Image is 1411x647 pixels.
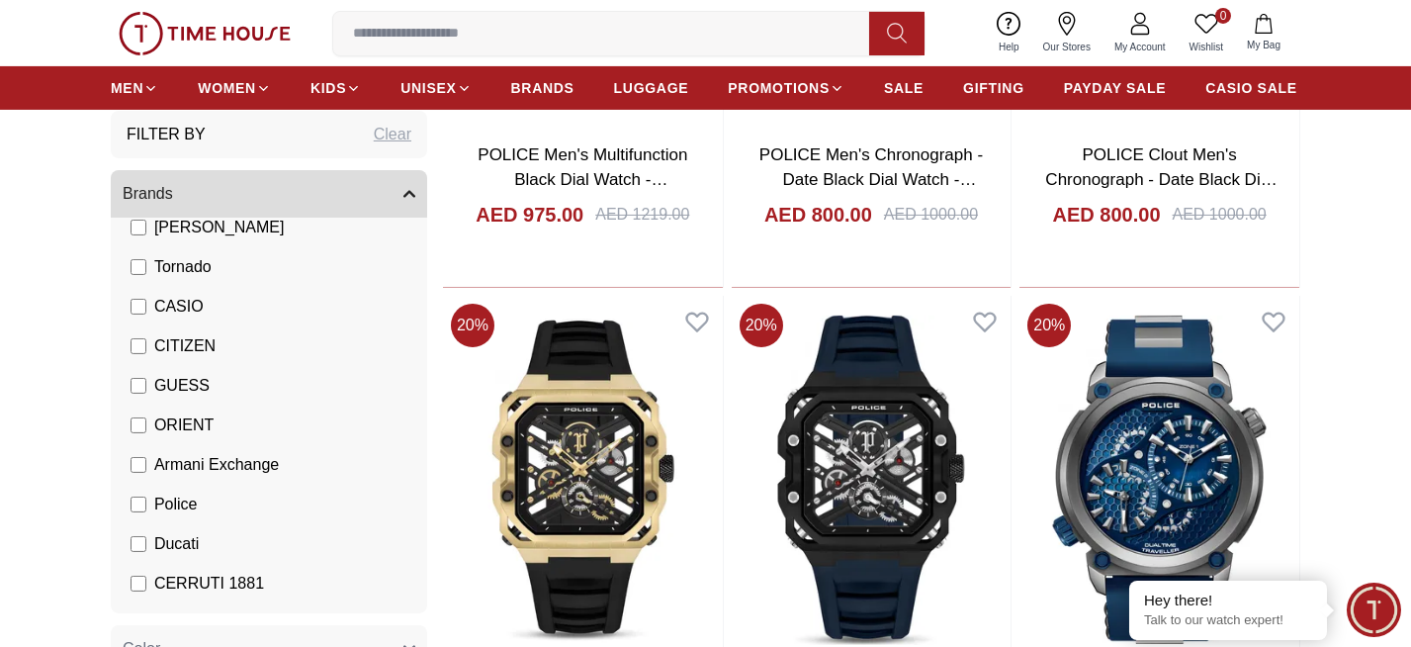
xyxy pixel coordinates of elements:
input: Armani Exchange [131,457,146,473]
span: 20 % [740,304,783,347]
a: CASIO SALE [1205,70,1297,106]
span: CITIZEN [154,334,216,358]
h4: AED 800.00 [1053,201,1161,229]
span: CASIO SALE [1205,78,1297,98]
a: WOMEN [198,70,271,106]
h3: Filter By [127,123,206,146]
span: Police [154,493,198,516]
img: ... [119,12,291,55]
input: ORIENT [131,417,146,433]
span: CERRUTI 1881 [154,572,264,596]
div: AED 1000.00 [884,203,978,227]
span: Wishlist [1182,40,1231,54]
span: Tornado [154,255,212,279]
span: WOMEN [198,78,256,98]
a: UNISEX [400,70,471,106]
a: PAYDAY SALE [1064,70,1166,106]
span: GUESS [154,374,210,398]
span: BRANDS [511,78,574,98]
span: GIFTING [963,78,1024,98]
a: 0Wishlist [1178,8,1235,58]
span: 0 [1215,8,1231,24]
h4: AED 800.00 [764,201,872,229]
span: SALE [884,78,924,98]
a: LUGGAGE [614,70,689,106]
div: AED 1219.00 [595,203,689,227]
span: KIDS [310,78,346,98]
input: CERRUTI 1881 [131,576,146,592]
input: GUESS [131,378,146,394]
button: Brands [111,170,427,218]
h4: AED 975.00 [476,201,583,229]
div: Clear [374,123,411,146]
input: Tornado [131,259,146,275]
button: My Bag [1235,10,1292,56]
a: POLICE Men's Multifunction Black Dial Watch - PEWGQ0071901 [478,145,687,215]
span: 20 % [1027,304,1071,347]
input: [PERSON_NAME] [131,220,146,235]
a: POLICE Clout Men's Chronograph - Date Black Dial Watch - PEWGO0052401-SET [1044,145,1277,215]
span: Armani Exchange [154,453,279,477]
input: Ducati [131,536,146,552]
div: Hey there! [1144,591,1312,610]
span: UNISEX [400,78,456,98]
a: SALE [884,70,924,106]
a: Our Stores [1031,8,1102,58]
span: Ducati [154,532,199,556]
span: Help [991,40,1027,54]
a: Help [987,8,1031,58]
span: LUGGAGE [614,78,689,98]
input: Police [131,497,146,512]
a: MEN [111,70,158,106]
a: GIFTING [963,70,1024,106]
span: PROMOTIONS [728,78,830,98]
input: CASIO [131,299,146,315]
span: ORIENT [154,414,214,437]
span: Brands [123,182,173,206]
span: My Account [1106,40,1174,54]
a: PROMOTIONS [728,70,844,106]
span: MEN [111,78,143,98]
a: KIDS [310,70,361,106]
span: CASIO [154,295,204,319]
a: BRANDS [511,70,574,106]
div: Chat Widget [1347,583,1401,637]
div: AED 1000.00 [1173,203,1267,227]
a: POLICE Men's Chronograph - Date Black Dial Watch - PEWGO0052402-SET [759,145,983,215]
p: Talk to our watch expert! [1144,612,1312,629]
span: [PERSON_NAME] [154,216,285,239]
span: My Bag [1239,38,1288,52]
span: Our Stores [1035,40,1099,54]
span: 20 % [451,304,494,347]
input: CITIZEN [131,338,146,354]
span: PAYDAY SALE [1064,78,1166,98]
span: G-Shock [154,611,216,635]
